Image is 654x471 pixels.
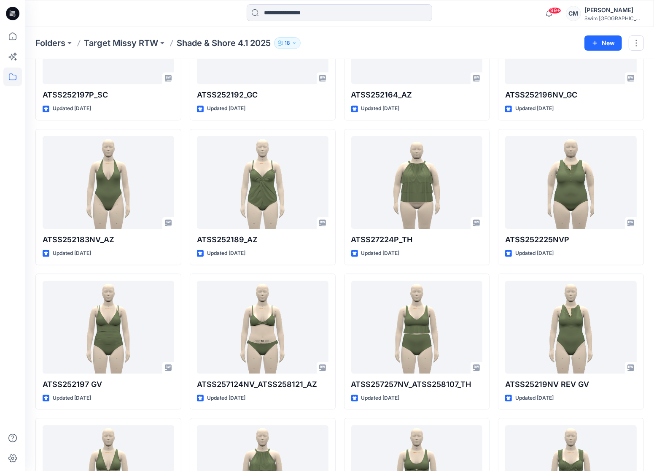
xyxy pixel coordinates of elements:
[351,89,483,101] p: ATSS252164_AZ
[197,234,328,246] p: ATSS252189_AZ
[351,234,483,246] p: ATSS27224P_TH
[584,35,622,51] button: New
[43,136,174,229] a: ATSS252183NV_AZ
[53,394,91,403] p: Updated [DATE]
[43,379,174,390] p: ATSS252197 GV
[505,234,637,246] p: ATSS252225NVP
[351,136,483,229] a: ATSS27224P_TH
[549,7,561,14] span: 99+
[584,5,643,15] div: [PERSON_NAME]
[505,136,637,229] a: ATSS252225NVP
[505,281,637,374] a: ATSS25219NV REV GV
[197,379,328,390] p: ATSS257124NV_ATSS258121_AZ
[515,394,554,403] p: Updated [DATE]
[505,89,637,101] p: ATSS252196NV_GC
[207,394,245,403] p: Updated [DATE]
[197,89,328,101] p: ATSS252192_GC
[515,249,554,258] p: Updated [DATE]
[351,281,483,374] a: ATSS257257NV_ATSS258107_TH
[84,37,158,49] a: Target Missy RTW
[361,104,400,113] p: Updated [DATE]
[43,234,174,246] p: ATSS252183NV_AZ
[53,249,91,258] p: Updated [DATE]
[515,104,554,113] p: Updated [DATE]
[566,6,581,21] div: CM
[197,136,328,229] a: ATSS252189_AZ
[361,249,400,258] p: Updated [DATE]
[285,38,290,48] p: 18
[177,37,271,49] p: Shade & Shore 4.1 2025
[35,37,65,49] a: Folders
[43,281,174,374] a: ATSS252197 GV
[197,281,328,374] a: ATSS257124NV_ATSS258121_AZ
[361,394,400,403] p: Updated [DATE]
[207,104,245,113] p: Updated [DATE]
[207,249,245,258] p: Updated [DATE]
[53,104,91,113] p: Updated [DATE]
[274,37,301,49] button: 18
[584,15,643,22] div: Swim [GEOGRAPHIC_DATA]
[351,379,483,390] p: ATSS257257NV_ATSS258107_TH
[43,89,174,101] p: ATSS252197P_SC
[505,379,637,390] p: ATSS25219NV REV GV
